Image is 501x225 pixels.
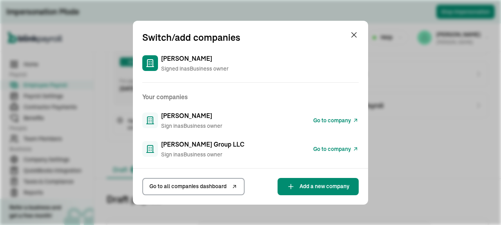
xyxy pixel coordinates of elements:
[161,111,212,120] span: [PERSON_NAME]
[313,116,351,125] span: Go to company
[149,182,227,191] span: Go to all companies dashboard
[161,54,212,63] span: [PERSON_NAME]
[161,122,222,130] span: Sign in as Business owner
[142,30,240,44] h1: Switch/add companies
[161,151,244,159] span: Sign in as Business owner
[313,116,359,125] a: Go to company
[278,178,359,195] button: Add a new company
[300,182,349,191] span: Add a new company
[142,92,359,102] h2: Your companies
[142,178,245,195] a: Go to all companies dashboard
[161,140,244,149] span: [PERSON_NAME] Group LLC
[313,145,351,153] span: Go to company
[313,144,359,154] a: Go to company
[161,65,229,73] span: Signed in as Business owner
